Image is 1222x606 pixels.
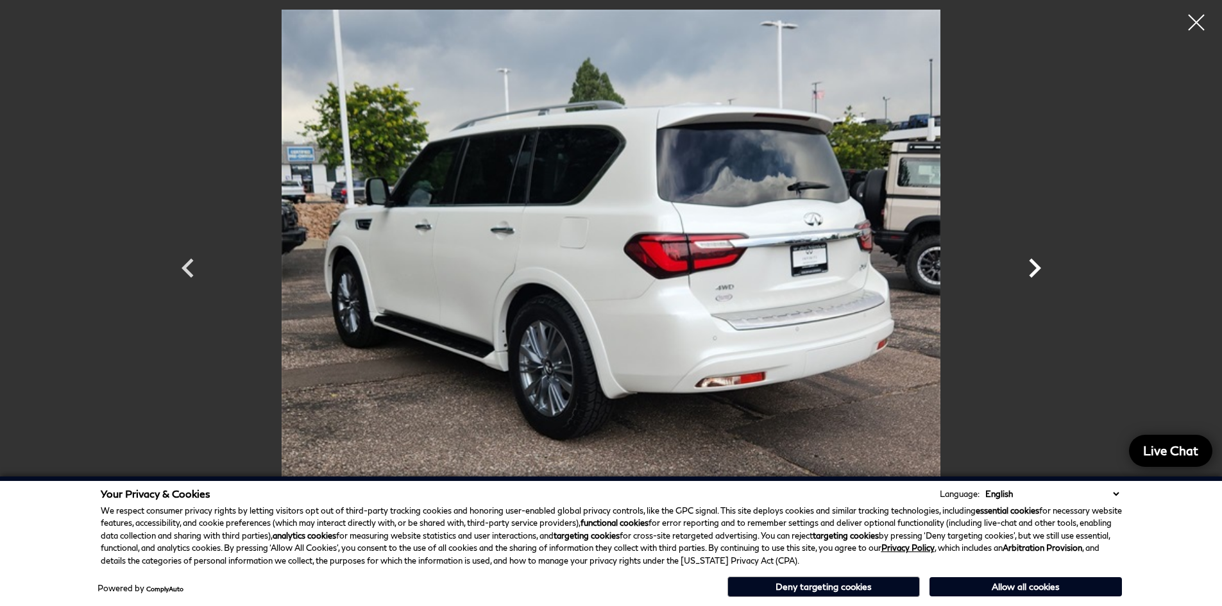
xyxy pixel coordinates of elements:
span: Your Privacy & Cookies [101,487,210,500]
a: ComplyAuto [146,585,183,593]
strong: essential cookies [976,505,1039,516]
select: Language Select [982,487,1122,500]
div: Previous [169,242,207,300]
p: We respect consumer privacy rights by letting visitors opt out of third-party tracking cookies an... [101,505,1122,568]
button: Deny targeting cookies [727,577,920,597]
div: Language: [940,490,980,498]
strong: targeting cookies [813,530,879,541]
strong: targeting cookies [554,530,620,541]
a: Live Chat [1129,435,1212,467]
a: Privacy Policy [881,543,935,553]
strong: analytics cookies [273,530,336,541]
button: Allow all cookies [929,577,1122,596]
strong: functional cookies [581,518,649,528]
div: Powered by [98,584,183,593]
div: Next [1015,242,1054,300]
strong: Arbitration Provision [1003,543,1082,553]
img: Used 2022 Moonstone White INFINITI LUXE image 11 [226,10,996,503]
span: Live Chat [1137,442,1205,459]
